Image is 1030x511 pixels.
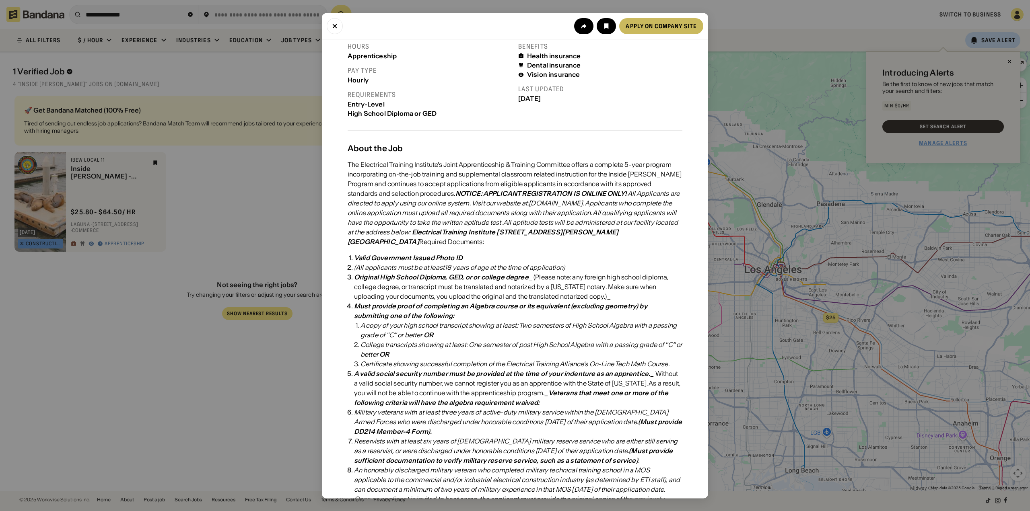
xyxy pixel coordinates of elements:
div: Entry-Level [348,101,512,108]
a: [DOMAIN_NAME] [529,199,583,207]
em: All Applicants are directed to apply using our online system. Visit our website at: . Applicants ... [348,190,680,236]
em: OR [379,351,389,359]
div: (Must provide DD214 Member-4 Form). [354,418,682,436]
div: High School Diploma or GED [348,110,512,117]
em: A valid social security number must be provided at the time of your indenture as an apprentice. [354,370,650,378]
div: Hours [348,42,512,51]
div: _ (Please note: any foreign high school diploma, college degree, or transcript must be translated... [354,273,682,302]
em: Reservists with at least six years of [DEMOGRAPHIC_DATA] military reserve service who are either ... [354,437,678,465]
div: Requirements [348,90,512,99]
em: [STREET_ADDRESS][PERSON_NAME] [496,228,618,236]
button: Close [327,18,343,34]
em: Electrical Training Institute [412,228,496,236]
div: Benefits [518,42,682,51]
div: Apprenticeship [348,52,512,60]
em: Veterans that meet one or more of the following criteria will have the algebra requirement waived: [354,389,668,407]
em: A copy of your high school transcript showing at least: Two semesters of High School Algebra with... [360,322,677,339]
div: (Must provide sufficient documentation to verify military reserve service, such as a statement of... [354,447,673,465]
div: Vision insurance [527,71,580,79]
div: Health insurance [527,52,581,60]
em: (All applicants must be at least18 years of age at the time of application) [354,264,565,272]
em: [GEOGRAPHIC_DATA] [348,238,419,246]
div: The Electrical Training Institute's Joint Apprenticeship & Training Committee offers a complete 5... [348,160,682,247]
em: Must provide proof of completing an Algebra course or its equivalent (excluding geometry) by subm... [354,302,647,320]
em: Valid Government Issued Photo ID [354,254,463,262]
div: Last updated [518,85,682,94]
em: An honorably discharged military veteran who completed military technical training school in a MO... [354,466,680,494]
em: Original High School Diploma, GED, or or college degree [354,273,529,281]
div: Apply on company site [626,23,697,29]
div: Dental insurance [527,62,581,69]
em: NOTICE: APPLICANT REGISTRATION IS ONLINE ONLY! [455,190,626,198]
div: Pay type [348,66,512,75]
div: _ Without a valid social security number, we cannot register you as an apprentice with the State ... [354,369,682,408]
em: OR [424,331,433,339]
em: Certificate showing successful completion of the Electrical Training Alliance's On-Line Tech Math... [360,360,669,368]
em: College transcripts showing at least: One semester of post High School Algebra with a passing gra... [360,341,682,359]
div: Hourly [348,76,512,84]
em: Military veterans with at least three years of active-duty military service within the [DEMOGRAPH... [354,408,682,436]
div: [DATE] [518,95,682,103]
div: About the Job [348,144,682,154]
